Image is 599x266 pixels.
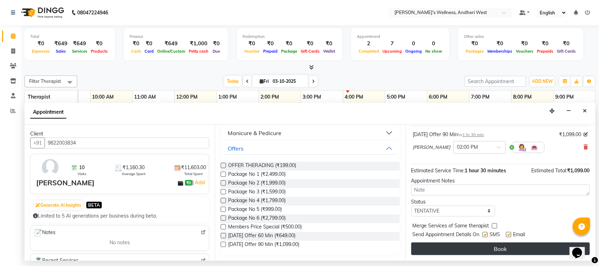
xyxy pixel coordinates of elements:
button: ADD NEW [530,77,554,86]
small: for [458,132,484,137]
b: 08047224946 [77,3,108,22]
div: ₹0 [143,40,155,48]
span: Memberships [486,49,514,54]
span: ₹1,099.00 [559,131,581,138]
span: Ongoing [404,49,424,54]
span: Package No 3 (₹1,599.00) [228,188,286,197]
span: Gift Cards [299,49,321,54]
span: Completed [357,49,381,54]
span: Cash [129,49,143,54]
a: Add [194,178,206,187]
span: Package [279,49,299,54]
div: ₹0 [30,40,52,48]
a: 9:00 PM [554,92,576,102]
span: Estimated Total: [531,167,567,174]
span: Due [211,49,222,54]
button: Offers [224,142,397,155]
span: Package No 1 (₹2,499.00) [228,171,286,179]
span: [DATE] Offer 60 Min (₹649.00) [228,232,295,241]
div: Other sales [464,34,578,40]
span: ₹0 [185,180,192,186]
span: Package No 5 (₹999.00) [228,206,282,214]
a: 8:00 PM [512,92,534,102]
span: Therapist [28,94,50,100]
div: 0 [424,40,444,48]
div: ₹0 [210,40,222,48]
div: ₹649 [155,40,187,48]
span: Package No 4 (₹1,799.00) [228,197,286,206]
span: Vouchers [514,49,535,54]
a: 10:00 AM [91,92,116,102]
a: 3:00 PM [301,92,323,102]
div: ₹0 [555,40,578,48]
div: [DATE] Offer 90 Min [413,131,484,138]
a: 4:00 PM [343,92,365,102]
input: 2025-10-03 [271,76,306,87]
div: ₹649 [70,40,89,48]
div: Client [30,130,209,138]
div: Status [411,198,495,206]
span: Today [224,76,242,87]
img: Hairdresser.png [518,143,526,152]
span: Estimated Service Time: [411,167,465,174]
span: 1 hr 30 min [463,132,484,137]
img: logo [18,3,66,22]
div: ₹0 [486,40,514,48]
div: [PERSON_NAME] [36,178,94,188]
div: ₹0 [261,40,279,48]
button: Manicure & Pedicure [224,127,397,139]
span: Recent Services [33,257,79,265]
div: ₹0 [279,40,299,48]
span: ₹1,160.30 [123,164,145,171]
div: 7 [381,40,404,48]
a: 12:00 PM [175,92,200,102]
button: Close [580,106,590,117]
div: ₹0 [514,40,535,48]
span: Wallet [321,49,337,54]
span: Email [513,231,525,240]
div: Appointment Notes [411,177,590,185]
i: Edit price [584,132,588,137]
span: OFFER THERADING (₹199.00) [228,162,296,171]
div: ₹0 [299,40,321,48]
button: Generate AI Insights [34,200,83,210]
span: Upcoming [381,49,404,54]
span: Products [89,49,109,54]
a: 1:00 PM [217,92,239,102]
span: Petty cash [187,49,210,54]
iframe: chat widget [570,238,592,259]
span: 1 hour 30 minutes [465,167,506,174]
span: Visits [78,171,86,177]
img: avatar [40,157,60,178]
span: Filter Therapist [29,78,61,84]
div: ₹0 [129,40,143,48]
img: Interior.png [530,143,539,152]
span: Merge Services of Same therapist [413,222,489,231]
span: Average Spent [122,171,146,177]
a: 5:00 PM [385,92,407,102]
input: Search Appointment [465,76,526,87]
span: BETA [86,202,102,208]
span: | [192,178,206,187]
div: ₹0 [321,40,337,48]
div: Manicure & Pedicure [228,129,281,137]
div: 0 [404,40,424,48]
span: 10 [79,164,85,171]
a: 11:00 AM [133,92,158,102]
span: ₹11,603.00 [181,164,206,171]
span: Appointment [30,106,66,119]
span: ₹1,099.00 [567,167,590,174]
button: Book [411,242,590,255]
div: Appointment [357,34,444,40]
span: No show [424,49,444,54]
div: ₹0 [89,40,109,48]
div: ₹649 [52,40,70,48]
span: Prepaids [535,49,555,54]
span: Prepaid [261,49,279,54]
span: [PERSON_NAME] [413,144,451,151]
input: Search by Name/Mobile/Email/Code [45,138,209,148]
span: Total Spent [184,171,203,177]
span: ADD NEW [532,79,553,84]
span: Packages [464,49,486,54]
div: Redemption [242,34,337,40]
